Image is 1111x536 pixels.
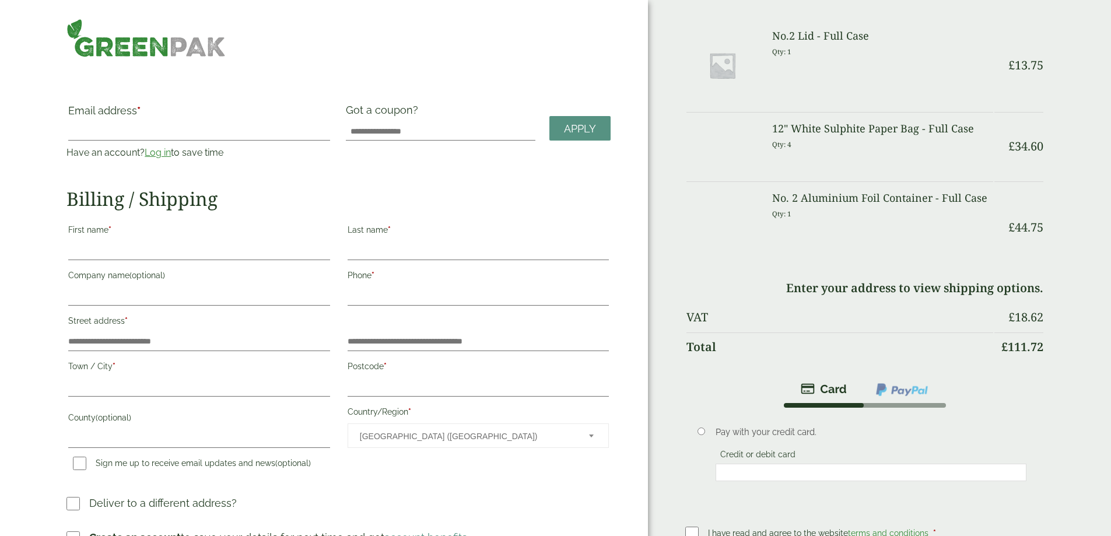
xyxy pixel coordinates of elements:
bdi: 34.60 [1008,149,1043,165]
a: Apply [549,116,611,141]
h3: No. 2 Aluminium Foil Container - Full Case [772,214,993,227]
small: Qty: 1 [772,232,791,240]
span: £ [1001,362,1008,377]
p: Have an account? to save time [66,146,331,160]
label: Phone [348,267,609,287]
bdi: 44.75 [1008,242,1043,258]
label: Email address [68,106,330,122]
abbr: required [125,316,128,325]
label: Town / City [68,358,330,378]
img: 12" White Sulph Paper Bag-Full Case-0 [686,122,758,192]
abbr: required [408,407,411,416]
abbr: required [113,362,115,371]
h3: 12" White Sulphite Paper Bag - Full Case [772,122,993,135]
p: Pay with your credit card. [716,448,1026,461]
label: County [68,409,330,429]
abbr: required [137,104,141,117]
span: (optional) [96,413,131,422]
label: Street address [68,313,330,332]
img: GreenPak Supplies [66,19,226,57]
img: Placeholder [686,30,758,101]
p: Deliver to a different address? [89,495,237,511]
th: Total [686,355,993,384]
span: Apply [564,122,596,135]
small: Qty: 1 [772,47,791,56]
img: stripe.png [801,405,847,419]
a: Log in [145,147,171,158]
h2: Billing / Shipping [66,188,611,210]
span: £ [1008,242,1015,258]
span: £ [1008,57,1015,73]
label: Credit or debit card [716,472,800,485]
abbr: required [108,225,111,234]
span: Country/Region [348,423,609,448]
h3: No.2 Lid - Full Case [772,30,993,43]
label: Last name [348,222,609,241]
span: (optional) [275,458,311,468]
label: Company name [68,267,330,287]
span: (optional) [129,271,165,280]
abbr: required [384,362,387,371]
label: Country/Region [348,404,609,423]
label: Got a coupon? [346,104,423,122]
label: Sign me up to receive email updates and news [68,458,316,471]
span: £ [1008,332,1015,348]
abbr: required [388,225,391,234]
bdi: 111.72 [1001,362,1043,377]
abbr: required [371,271,374,280]
th: VAT [686,326,993,354]
span: £ [1008,149,1015,165]
small: Qty: 4 [772,140,791,149]
bdi: 13.75 [1008,57,1043,73]
span: United Kingdom (UK) [360,424,573,449]
img: ppcp-gateway.png [875,405,929,420]
label: First name [68,222,330,241]
td: Enter your address to view shipping options. [686,297,1043,325]
bdi: 18.62 [1008,332,1043,348]
label: Postcode [348,358,609,378]
iframe: Secure card payment input frame [719,490,1023,500]
input: Sign me up to receive email updates and news(optional) [73,457,86,470]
